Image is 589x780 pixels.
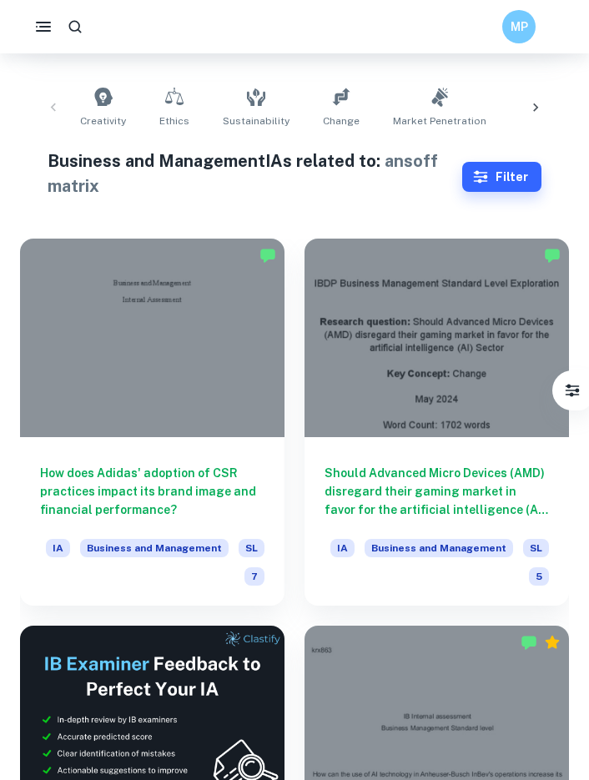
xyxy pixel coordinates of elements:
span: SL [239,539,264,557]
span: Change [323,113,360,128]
div: Premium [544,634,561,651]
img: Marked [521,634,537,651]
button: MP [502,10,536,43]
span: Business and Management [80,539,229,557]
span: 5 [529,567,549,586]
a: How does Adidas' adoption of CSR practices impact its brand image and financial performance?IABus... [20,239,284,606]
span: Sustainability [223,113,289,128]
span: IA [330,539,355,557]
img: Marked [259,247,276,264]
h6: Should Advanced Micro Devices (AMD) disregard their gaming market in favor for the artificial int... [325,464,549,519]
span: Business and Management [365,539,513,557]
span: IA [46,539,70,557]
span: Creativity [80,113,126,128]
button: Filter [556,374,589,407]
h6: How does Adidas' adoption of CSR practices impact its brand image and financial performance? [40,464,264,519]
a: Should Advanced Micro Devices (AMD) disregard their gaming market in favor for the artificial int... [305,239,569,606]
button: Filter [462,162,541,192]
h1: Business and Management IAs related to: [48,148,462,199]
img: Marked [544,247,561,264]
span: Market Penetration [393,113,486,128]
span: Ethics [159,113,189,128]
span: SL [523,539,549,557]
h6: MP [510,18,529,36]
span: 7 [244,567,264,586]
